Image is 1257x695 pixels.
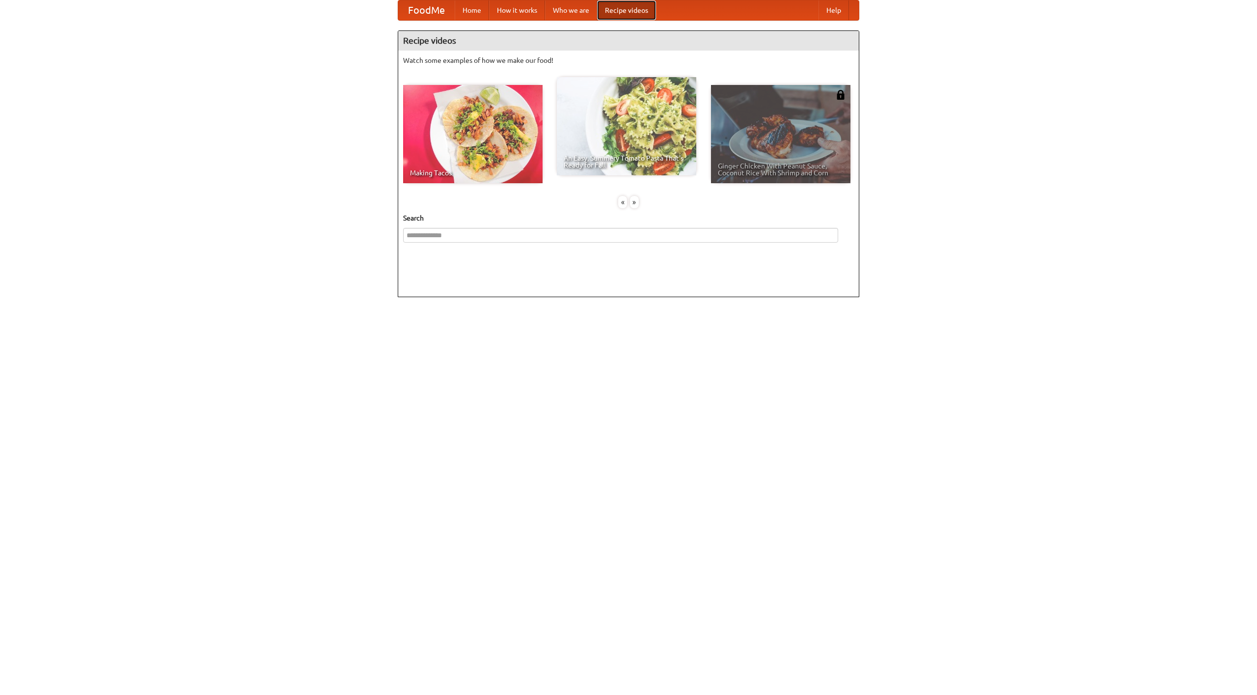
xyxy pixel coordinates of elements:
h5: Search [403,213,854,223]
a: An Easy, Summery Tomato Pasta That's Ready for Fall [557,77,696,175]
a: FoodMe [398,0,455,20]
img: 483408.png [836,90,846,100]
a: Making Tacos [403,85,543,183]
h4: Recipe videos [398,31,859,51]
a: Recipe videos [597,0,656,20]
a: Who we are [545,0,597,20]
span: Making Tacos [410,169,536,176]
div: » [630,196,639,208]
a: How it works [489,0,545,20]
a: Home [455,0,489,20]
span: An Easy, Summery Tomato Pasta That's Ready for Fall [564,155,689,168]
div: « [618,196,627,208]
a: Help [819,0,849,20]
p: Watch some examples of how we make our food! [403,56,854,65]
